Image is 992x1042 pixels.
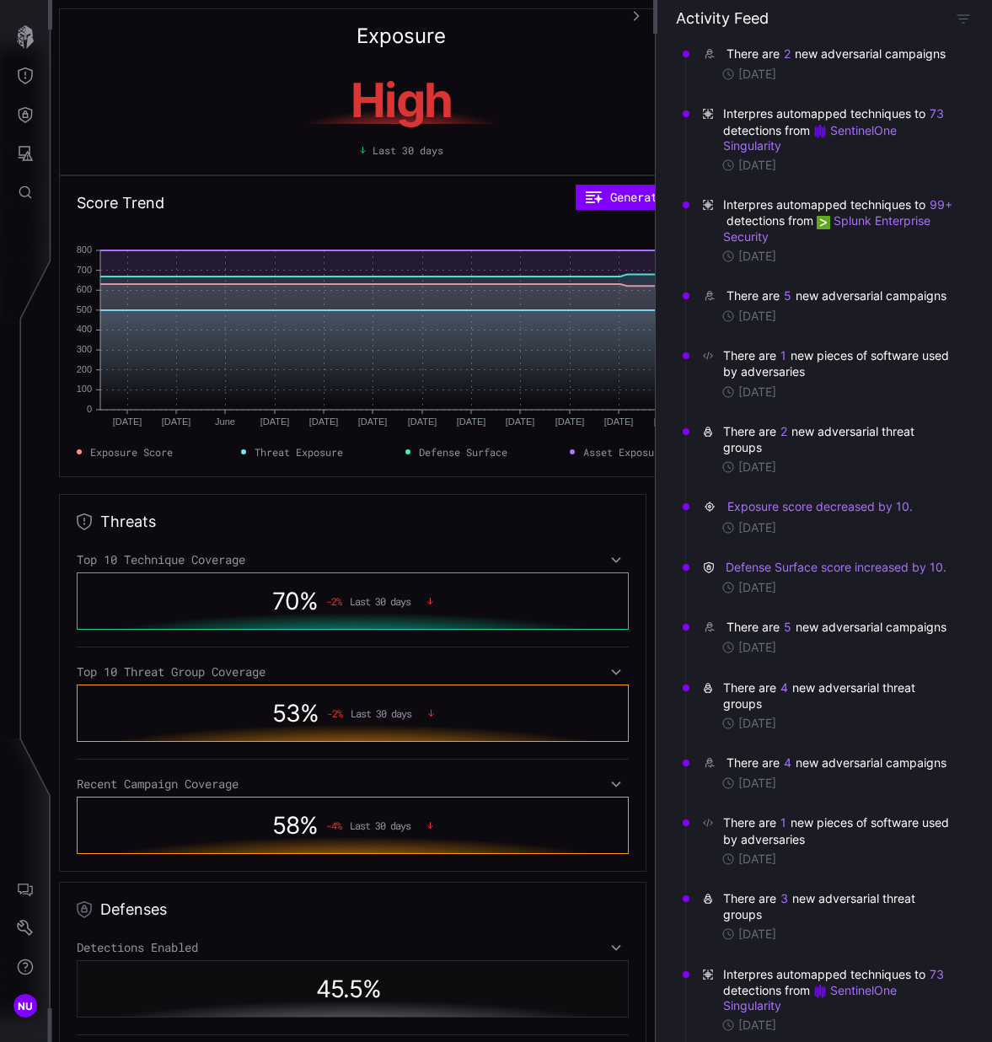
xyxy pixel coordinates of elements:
[780,890,789,907] button: 3
[723,105,955,153] span: Interpres automapped techniques to detections from
[738,580,776,595] time: [DATE]
[77,244,92,255] text: 800
[350,595,410,607] span: Last 30 days
[727,498,914,515] button: Exposure score decreased by 10.
[725,559,947,576] button: Defense Surface score increased by 10.
[727,755,950,771] div: There are new adversarial campaigns
[555,416,585,427] text: [DATE]
[929,196,953,213] button: 99+
[326,595,341,607] span: -2 %
[723,679,955,712] div: There are new adversarial threat groups
[723,213,934,243] a: Splunk Enterprise Security
[723,966,955,1014] span: Interpres automapped techniques to detections from
[723,196,955,244] span: Interpres automapped techniques to detections from
[77,265,92,275] text: 700
[272,699,319,728] span: 53 %
[113,416,142,427] text: [DATE]
[457,416,486,427] text: [DATE]
[77,664,629,679] div: Top 10 Threat Group Coverage
[77,324,92,334] text: 400
[738,520,776,535] time: [DATE]
[723,123,900,153] a: SentinelOne Singularity
[738,927,776,942] time: [DATE]
[506,416,535,427] text: [DATE]
[817,216,830,229] img: Demo Splunk ES
[723,347,955,379] div: There are new pieces of software used by adversaries
[738,851,776,867] time: [DATE]
[738,776,776,791] time: [DATE]
[77,552,629,567] div: Top 10 Technique Coverage
[738,1018,776,1033] time: [DATE]
[783,755,792,771] button: 4
[727,287,950,304] div: There are new adversarial campaigns
[780,423,788,440] button: 2
[723,814,955,846] div: There are new pieces of software used by adversaries
[738,309,776,324] time: [DATE]
[243,77,560,124] h1: High
[358,416,388,427] text: [DATE]
[738,384,776,400] time: [DATE]
[783,287,792,304] button: 5
[576,185,734,210] button: Generate a Report
[272,811,318,840] span: 58 %
[723,423,955,455] div: There are new adversarial threat groups
[351,707,411,719] span: Last 30 days
[723,890,955,922] div: There are new adversarial threat groups
[316,975,381,1003] span: 45.5 %
[327,707,342,719] span: -2 %
[90,444,173,459] span: Exposure Score
[738,716,776,731] time: [DATE]
[604,416,634,427] text: [DATE]
[77,304,92,314] text: 500
[738,67,776,82] time: [DATE]
[162,416,191,427] text: [DATE]
[929,966,945,983] button: 73
[780,679,789,696] button: 4
[780,347,787,364] button: 1
[18,997,34,1015] span: NU
[309,416,339,427] text: [DATE]
[738,459,776,475] time: [DATE]
[727,619,950,636] div: There are new adversarial campaigns
[738,640,776,655] time: [DATE]
[77,344,92,354] text: 300
[77,284,92,294] text: 600
[408,416,437,427] text: [DATE]
[77,193,164,213] h2: Score Trend
[326,819,341,831] span: -4 %
[676,8,769,28] h4: Activity Feed
[77,776,629,792] div: Recent Campaign Coverage
[929,105,945,122] button: 73
[350,819,410,831] span: Last 30 days
[100,900,167,920] h2: Defenses
[780,814,787,831] button: 1
[255,444,343,459] span: Threat Exposure
[419,444,507,459] span: Defense Surface
[583,444,666,459] span: Asset Exposure
[813,985,827,998] img: Demo SentinelOne Singularity
[77,384,92,394] text: 100
[783,46,791,62] button: 2
[77,940,629,955] div: Detections Enabled
[813,125,827,138] img: Demo SentinelOne Singularity
[260,416,290,427] text: [DATE]
[727,46,949,62] div: There are new adversarial campaigns
[357,26,446,46] h2: Exposure
[723,983,900,1012] a: SentinelOne Singularity
[738,249,776,264] time: [DATE]
[783,619,792,636] button: 5
[738,158,776,173] time: [DATE]
[654,416,684,427] text: [DATE]
[215,416,235,427] text: June
[100,512,156,532] h2: Threats
[77,364,92,374] text: 200
[87,404,92,414] text: 0
[1,986,50,1025] button: NU
[272,587,318,615] span: 70 %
